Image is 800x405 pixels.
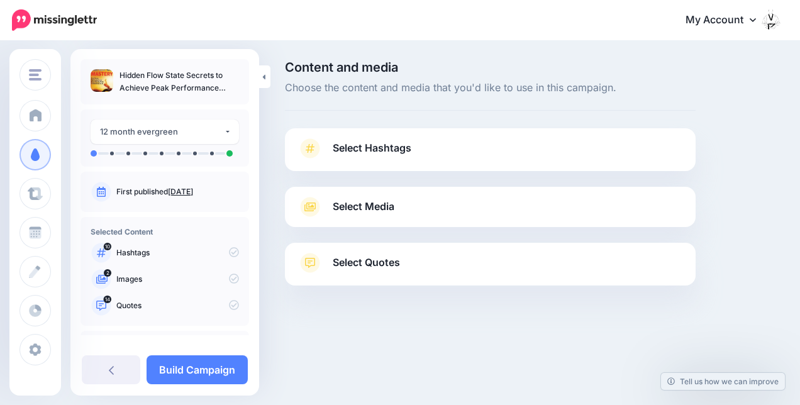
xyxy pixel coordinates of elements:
h4: Selected Content [91,227,239,236]
span: Choose the content and media that you'd like to use in this campaign. [285,80,696,96]
a: Select Media [297,197,683,217]
div: 12 month evergreen [100,125,224,139]
span: Select Quotes [333,254,400,271]
button: 12 month evergreen [91,119,239,144]
p: Hashtags [116,247,239,258]
span: 2 [104,269,111,277]
img: menu.png [29,69,42,80]
a: [DATE] [168,187,193,196]
span: 10 [104,243,111,250]
p: Hidden Flow State Secrets to Achieve Peak Performance Pronto [119,69,239,94]
span: Content and media [285,61,696,74]
a: Select Hashtags [297,138,683,171]
a: Select Quotes [297,253,683,286]
a: Tell us how we can improve [661,373,785,390]
p: Images [116,274,239,285]
p: First published [116,186,239,197]
img: e041b6fd10610a98a3c49079d69df63a_thumb.jpg [91,69,113,92]
img: Missinglettr [12,9,97,31]
span: Select Hashtags [333,140,411,157]
span: 14 [104,296,112,303]
a: My Account [673,5,781,36]
span: Select Media [333,198,394,215]
p: Quotes [116,300,239,311]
